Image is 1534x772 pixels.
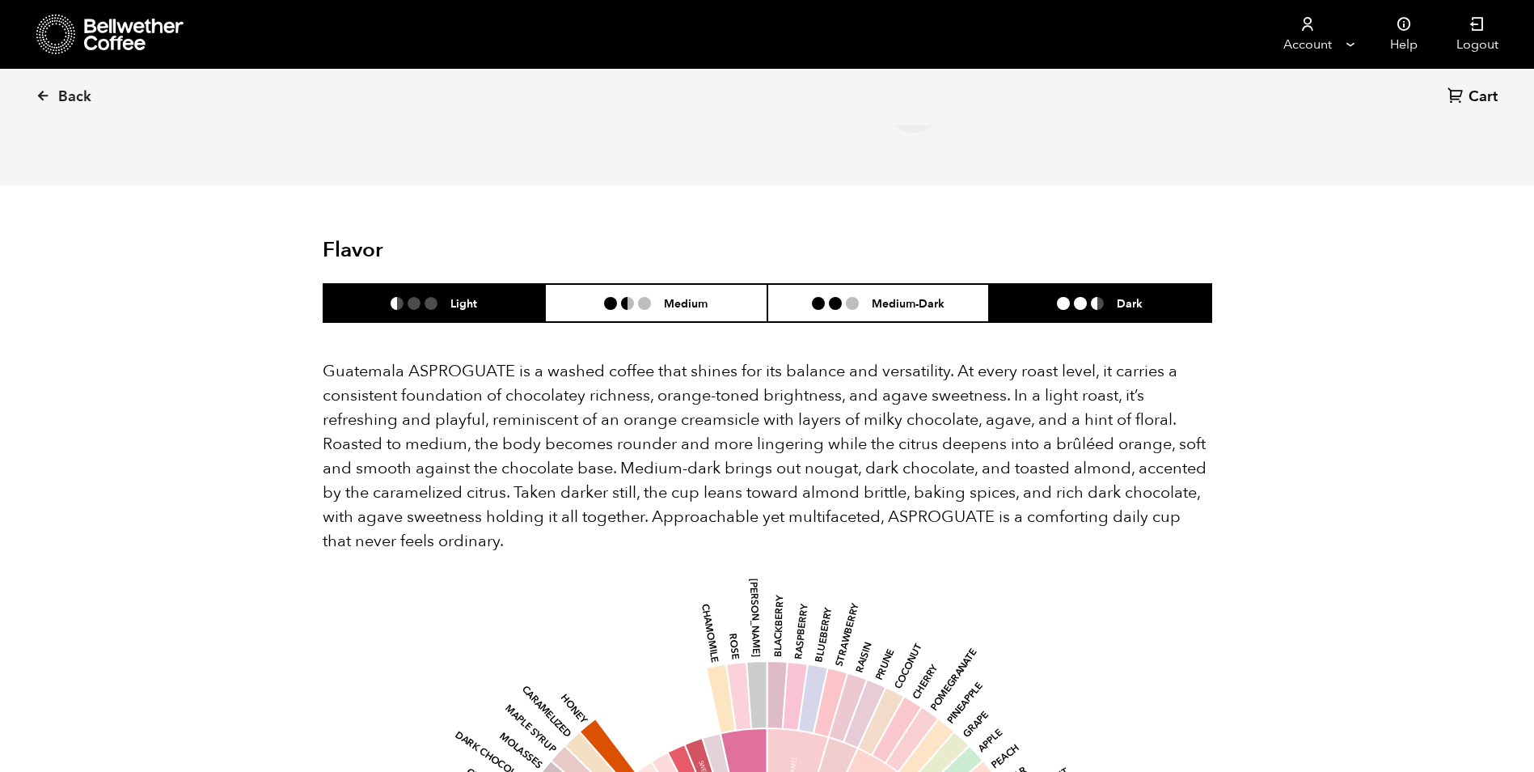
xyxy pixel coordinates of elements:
p: Guatemala ASPROGUATE is a washed coffee that shines for its balance and versatility. At every roa... [323,359,1212,554]
h6: Medium-Dark [872,296,944,310]
h6: Light [450,296,477,310]
h6: Dark [1117,296,1143,310]
span: Back [58,87,91,107]
h2: Flavor [323,238,619,263]
h6: Medium [664,296,708,310]
span: Cart [1468,87,1498,107]
a: Cart [1447,87,1502,108]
